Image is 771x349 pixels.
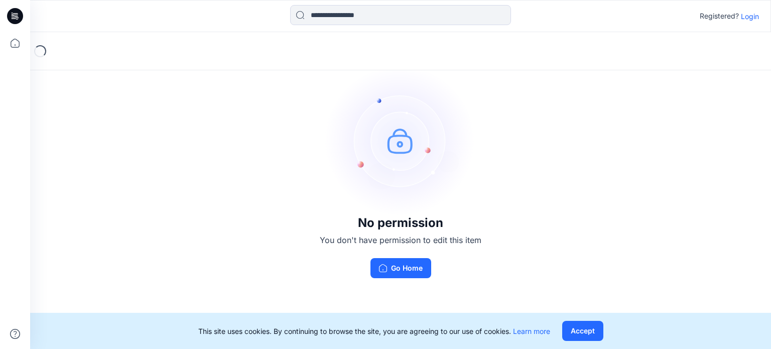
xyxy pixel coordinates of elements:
img: no-perm.svg [325,65,476,216]
button: Accept [562,321,603,341]
p: This site uses cookies. By continuing to browse the site, you are agreeing to our use of cookies. [198,326,550,336]
h3: No permission [320,216,481,230]
button: Go Home [370,258,431,278]
p: Login [741,11,759,22]
p: Registered? [700,10,739,22]
a: Learn more [513,327,550,335]
p: You don't have permission to edit this item [320,234,481,246]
